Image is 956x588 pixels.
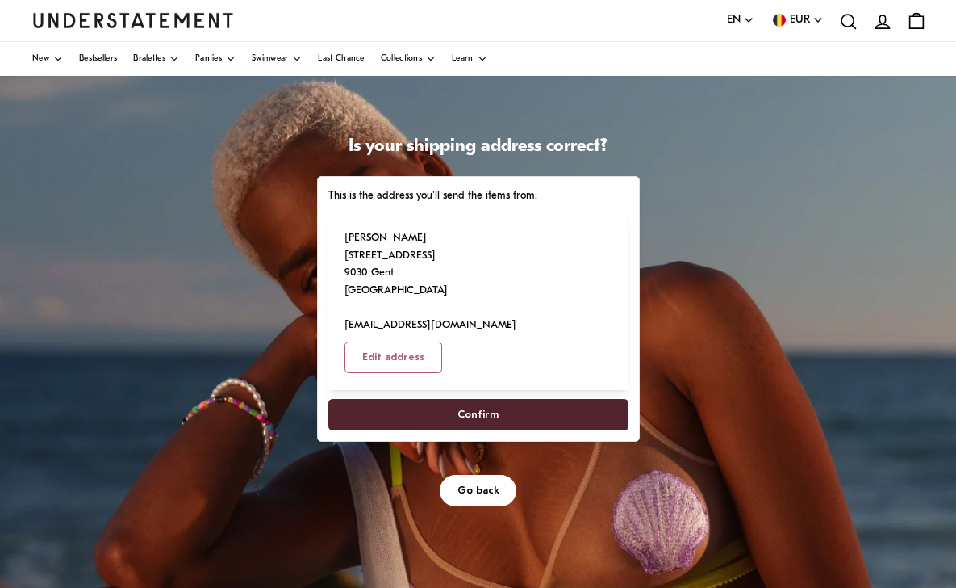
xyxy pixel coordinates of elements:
[328,399,628,430] button: Confirm
[452,42,487,76] a: Learn
[252,42,302,76] a: Swimwear
[790,11,810,29] span: EUR
[133,42,179,76] a: Bralettes
[79,42,117,76] a: Bestsellers
[727,11,754,29] button: EN
[195,55,222,63] span: Panties
[457,476,499,506] span: Go back
[32,55,49,63] span: New
[440,475,517,506] button: Go back
[317,136,640,159] h1: Is your shipping address correct?
[318,55,364,63] span: Last Chance
[452,55,474,63] span: Learn
[344,342,442,373] button: Edit address
[195,42,236,76] a: Panties
[381,42,436,76] a: Collections
[133,55,165,63] span: Bralettes
[381,55,422,63] span: Collections
[328,187,628,204] p: This is the address you'll send the items from.
[79,55,117,63] span: Bestsellers
[318,42,364,76] a: Last Chance
[32,42,63,76] a: New
[252,55,288,63] span: Swimwear
[344,229,516,334] p: [PERSON_NAME] [STREET_ADDRESS] 9030 Gent [GEOGRAPHIC_DATA] [EMAIL_ADDRESS][DOMAIN_NAME]
[32,13,234,27] a: Understatement Homepage
[727,11,741,29] span: EN
[362,342,424,372] span: Edit address
[770,11,824,29] button: EUR
[457,400,499,430] span: Confirm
